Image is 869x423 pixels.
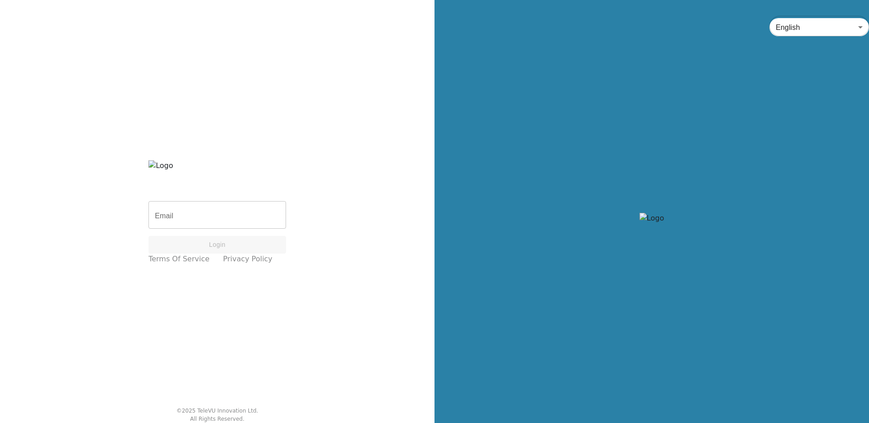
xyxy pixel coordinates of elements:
[769,14,869,40] div: English
[148,160,286,187] img: Logo
[223,254,272,264] a: Privacy Policy
[640,213,664,240] img: Logo
[177,407,258,415] div: © 2025 TeleVU Innovation Ltd.
[148,254,210,264] a: Terms of Service
[190,415,244,423] div: All Rights Reserved.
